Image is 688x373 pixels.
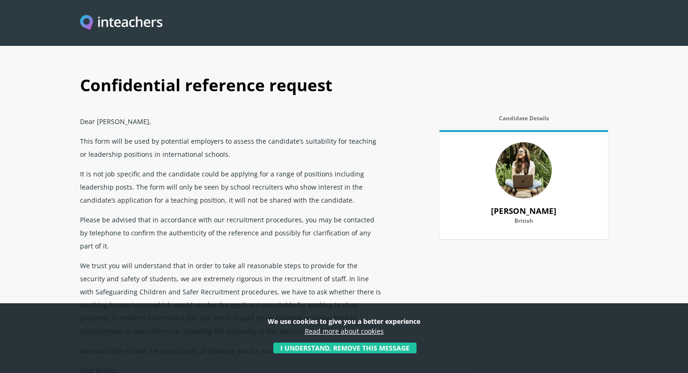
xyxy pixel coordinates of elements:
[496,142,552,198] img: 79949
[80,256,383,341] p: We trust you will understand that in order to take all reasonable steps to provide for the securi...
[273,343,417,353] button: I understand, remove this message
[491,205,556,216] strong: [PERSON_NAME]
[305,327,384,336] a: Read more about cookies
[439,115,608,127] label: Candidate Details
[80,111,383,131] p: Dear [PERSON_NAME],
[80,210,383,256] p: Please be advised that in accordance with our recruitment procedures, you may be contacted by tel...
[268,317,420,326] strong: We use cookies to give you a better experience
[80,15,162,31] img: Inteachers
[80,131,383,164] p: This form will be used by potential employers to assess the candidate’s suitability for teaching ...
[80,66,608,111] h1: Confidential reference request
[80,164,383,210] p: It is not job specific and the candidate could be applying for a range of positions including lea...
[80,15,162,31] a: Visit this site's homepage
[451,218,597,230] label: British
